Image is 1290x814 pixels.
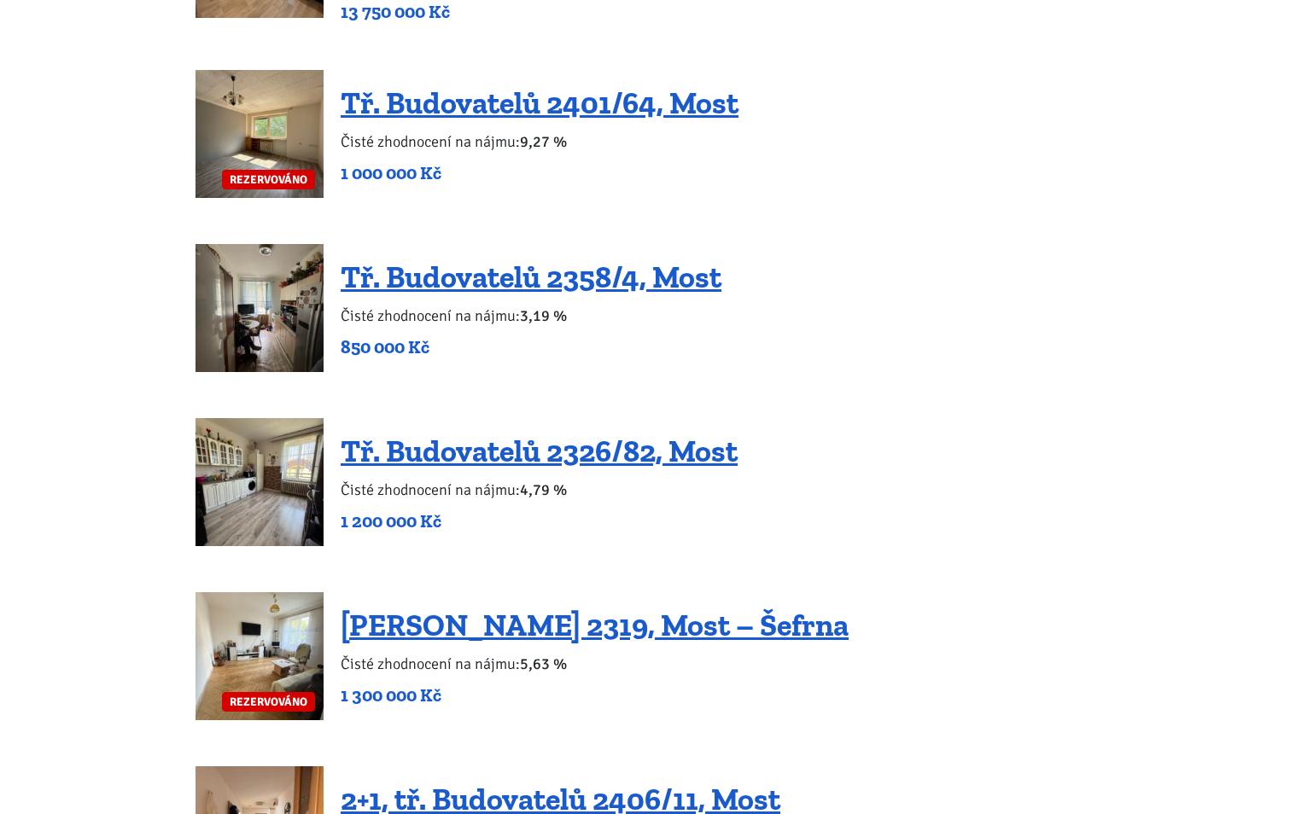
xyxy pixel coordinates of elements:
[341,304,721,328] p: Čisté zhodnocení na nájmu:
[341,130,738,154] p: Čisté zhodnocení na nájmu:
[520,480,567,499] b: 4,79 %
[196,592,324,720] a: REZERVOVÁNO
[341,478,738,502] p: Čisté zhodnocení na nájmu:
[341,652,849,676] p: Čisté zhodnocení na nájmu:
[520,306,567,325] b: 3,19 %
[341,84,738,121] a: Tř. Budovatelů 2401/64, Most
[341,259,721,295] a: Tř. Budovatelů 2358/4, Most
[222,692,315,712] span: REZERVOVÁNO
[341,161,738,185] p: 1 000 000 Kč
[341,683,849,707] p: 1 300 000 Kč
[520,654,567,673] b: 5,63 %
[341,335,721,359] p: 850 000 Kč
[341,433,738,469] a: Tř. Budovatelů 2326/82, Most
[520,132,567,151] b: 9,27 %
[341,509,738,533] p: 1 200 000 Kč
[222,170,315,189] span: REZERVOVÁNO
[341,607,849,643] a: [PERSON_NAME] 2319, Most – Šefrna
[196,70,324,198] a: REZERVOVÁNO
